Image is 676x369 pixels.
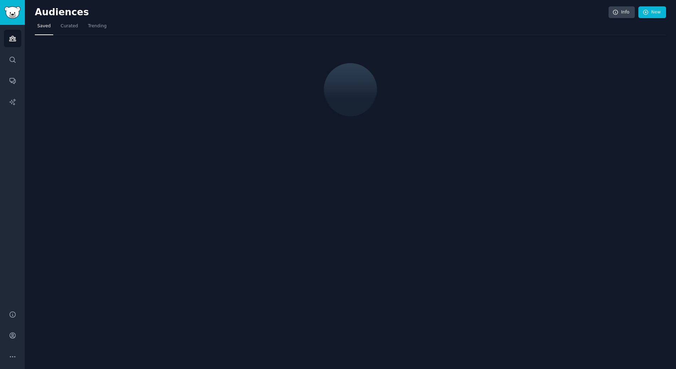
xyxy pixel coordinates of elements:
[88,23,107,29] span: Trending
[58,21,81,35] a: Curated
[35,7,609,18] h2: Audiences
[37,23,51,29] span: Saved
[4,6,21,19] img: GummySearch logo
[609,6,635,18] a: Info
[86,21,109,35] a: Trending
[35,21,53,35] a: Saved
[61,23,78,29] span: Curated
[638,6,666,18] a: New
